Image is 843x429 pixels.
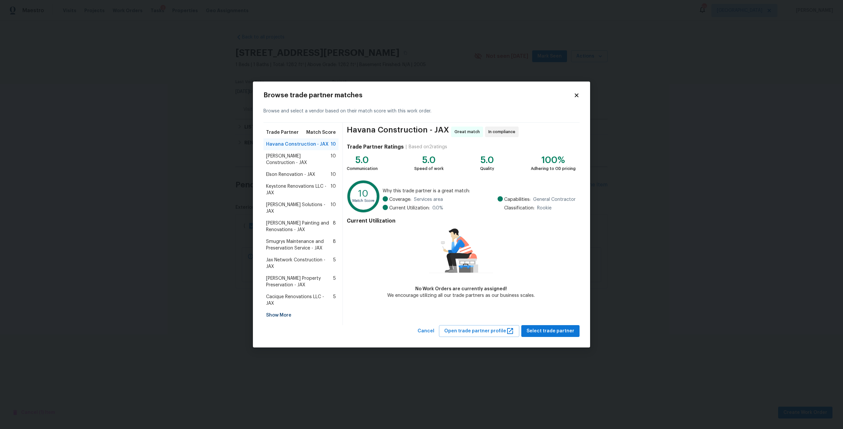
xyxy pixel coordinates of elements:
span: 10 [331,153,336,166]
div: Browse and select a vendor based on their match score with this work order. [263,100,580,123]
span: Match Score [306,129,336,136]
div: | [404,144,409,150]
div: 5.0 [347,157,378,163]
div: Communication [347,165,378,172]
span: [PERSON_NAME] Painting and Renovations - JAX [266,220,333,233]
span: Havana Construction - JAX [347,127,449,137]
div: Quality [480,165,494,172]
span: 10 [331,171,336,178]
div: We encourage utilizing all our trade partners as our business scales. [387,292,535,299]
span: 8 [333,238,336,251]
span: Smugrys Maintenance and Preservation Service - JAX [266,238,333,251]
span: [PERSON_NAME] Construction - JAX [266,153,331,166]
span: 10 [331,183,336,196]
span: Capabilities: [504,196,530,203]
span: Havana Construction - JAX [266,141,329,148]
div: 100% [531,157,576,163]
span: Great match [454,129,482,135]
span: General Contractor [533,196,576,203]
h2: Browse trade partner matches [263,92,574,99]
span: Jax Network Construction - JAX [266,257,333,270]
span: Keystone Renovations LLC - JAX [266,183,331,196]
span: 8 [333,220,336,233]
span: Cancel [418,327,434,335]
h4: Trade Partner Ratings [347,144,404,150]
span: Select trade partner [527,327,574,335]
span: 5 [333,275,336,288]
span: Cacique Renovations LLC - JAX [266,294,333,307]
span: 10 [331,202,336,215]
div: 5.0 [414,157,444,163]
span: 0.0 % [432,205,443,211]
span: [PERSON_NAME] Property Preservation - JAX [266,275,333,288]
span: 5 [333,294,336,307]
button: Cancel [415,325,437,337]
div: Speed of work [414,165,444,172]
span: Current Utilization: [389,205,430,211]
span: Coverage: [389,196,411,203]
span: Open trade partner profile [444,327,514,335]
span: Services area [414,196,443,203]
div: 5.0 [480,157,494,163]
div: Adhering to OD pricing [531,165,576,172]
span: 5 [333,257,336,270]
span: In compliance [488,129,518,135]
span: Elson Renovation - JAX [266,171,315,178]
div: Based on 2 ratings [409,144,447,150]
span: Classification: [504,205,534,211]
span: Trade Partner [266,129,299,136]
text: Match Score [352,199,374,203]
span: 10 [331,141,336,148]
text: 10 [358,189,368,198]
button: Select trade partner [521,325,580,337]
div: Show More [263,309,339,321]
span: Rookie [537,205,552,211]
span: Why this trade partner is a great match: [383,188,576,194]
button: Open trade partner profile [439,325,519,337]
h4: Current Utilization [347,218,576,224]
div: No Work Orders are currently assigned! [387,286,535,292]
span: [PERSON_NAME] Solutions - JAX [266,202,331,215]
